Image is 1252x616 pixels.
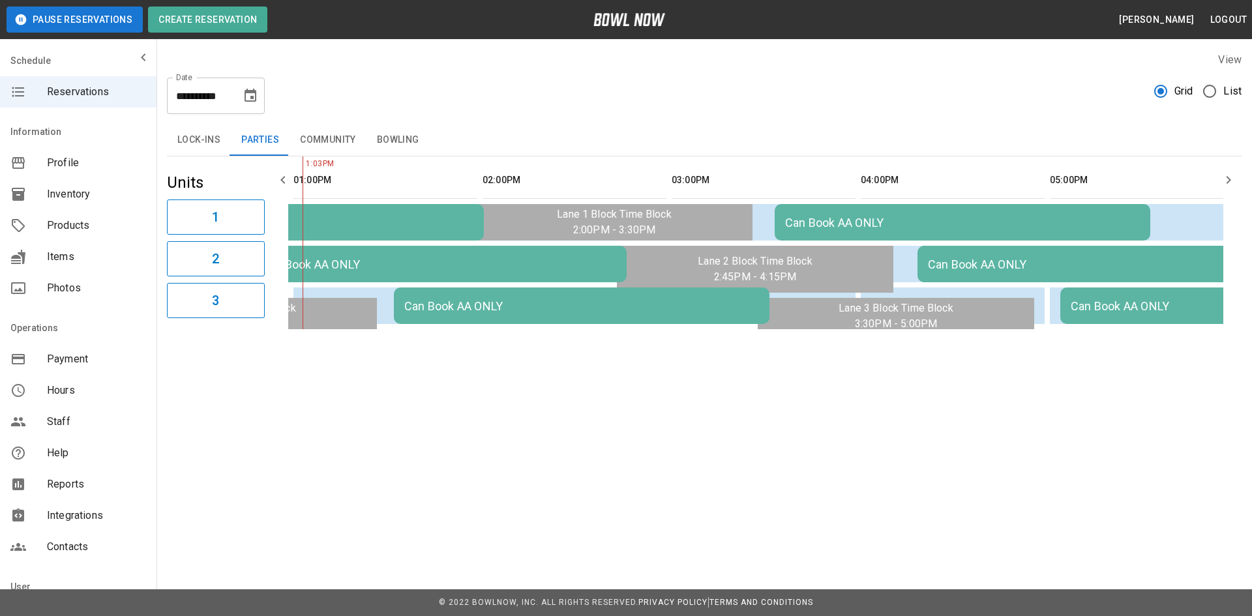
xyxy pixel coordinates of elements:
button: Choose date, selected date is Oct 18, 2025 [237,83,263,109]
h6: 2 [212,248,219,269]
button: 1 [167,199,265,235]
h6: 1 [212,207,219,227]
span: Reservations [47,84,146,100]
span: Staff [47,414,146,430]
button: Create Reservation [148,7,267,33]
button: Community [290,125,366,156]
span: Grid [1174,83,1193,99]
button: Logout [1205,8,1252,32]
span: Integrations [47,508,146,523]
div: inventory tabs [167,125,1242,156]
span: Payment [47,351,146,367]
button: Lock-ins [167,125,231,156]
a: Terms and Conditions [709,598,813,607]
h5: Units [167,172,265,193]
img: logo [593,13,665,26]
span: Hours [47,383,146,398]
button: Bowling [366,125,430,156]
span: Items [47,249,146,265]
span: Profile [47,155,146,171]
div: Can Book AA ONLY [119,216,473,229]
div: Can Book AA ONLY [261,257,616,271]
span: © 2022 BowlNow, Inc. All Rights Reserved. [439,598,638,607]
span: Photos [47,280,146,296]
button: 3 [167,283,265,318]
span: 1:03PM [303,158,306,171]
span: Reports [47,477,146,492]
span: Contacts [47,539,146,555]
a: Privacy Policy [638,598,708,607]
button: [PERSON_NAME] [1114,8,1199,32]
button: Parties [231,125,290,156]
div: Can Book AA ONLY [785,216,1140,229]
div: Can Book AA ONLY [404,299,759,313]
label: View [1218,53,1242,66]
span: Products [47,218,146,233]
button: Pause Reservations [7,7,143,33]
span: Inventory [47,186,146,202]
button: 2 [167,241,265,276]
h6: 3 [212,290,219,311]
span: List [1223,83,1242,99]
span: Help [47,445,146,461]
